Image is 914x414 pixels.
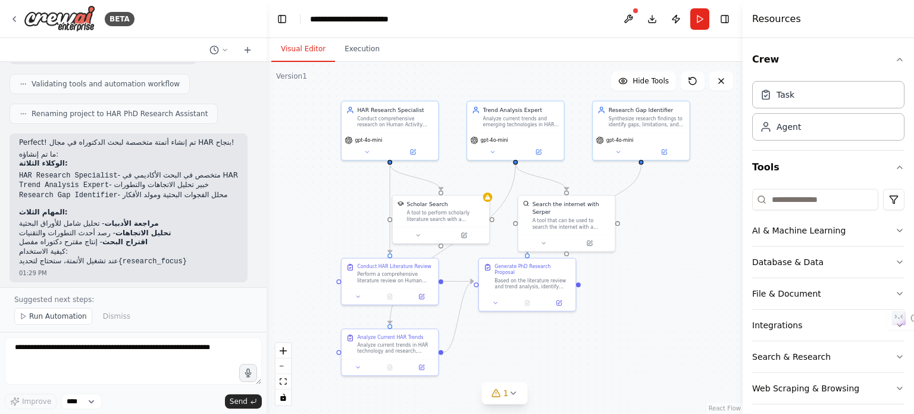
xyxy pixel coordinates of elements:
[19,138,238,148] p: Perfect! تم إنشاء أتمتة متخصصة لبحث الدكتوراه في مجال HAR بنجاح!
[408,292,435,301] button: Open in side panel
[103,312,130,321] span: Dismiss
[24,5,95,32] img: Logo
[386,164,519,324] g: Edge from 6d362e2c-392e-4094-bd54-43ba1e64d1b4 to a7973dca-400f-46a8-a78d-d3b9ae5ad239
[357,271,433,284] div: Perform a comprehensive literature review on Human Activity Recognition focusing on {research_foc...
[386,164,445,191] g: Edge from 537c28be-b51c-48d4-85ec-6068a9de146a to 6ab69314-25d2-4da1-bf2d-5d65bd03e133
[752,310,904,341] button: Integrations
[482,382,528,404] button: 1
[335,37,389,62] button: Execution
[29,312,87,321] span: Run Automation
[115,229,171,237] strong: تحليل الاتجاهات
[19,219,238,229] li: - تحليل شامل للأوراق البحثية
[606,137,634,144] span: gpt-4o-mini
[205,43,233,57] button: Switch to previous chat
[442,231,486,240] button: Open in side panel
[752,151,904,184] button: Tools
[752,184,904,414] div: Tools
[386,164,394,253] g: Edge from 537c28be-b51c-48d4-85ec-6068a9de146a to 472e3e39-4d1b-4930-a749-6207443ff6b9
[357,342,433,354] div: Analyze current trends in HAR technology and research, focusing on {research_focus}. Look for eme...
[533,217,611,230] div: A tool that can be used to search the internet with a search_query. Supports different search typ...
[752,247,904,278] button: Database & Data
[19,191,238,201] li: - محلل الفجوات البحثية ومولد الأفكار
[276,374,291,390] button: fit view
[19,180,238,191] li: - خبير تحليل الاتجاهات والتطورات
[276,390,291,405] button: toggle interactivity
[512,164,571,191] g: Edge from 6d362e2c-392e-4094-bd54-43ba1e64d1b4 to e47b815a-a2db-486b-9f37-72872282a248
[592,101,690,161] div: Research Gap IdentifierSynthesize research findings to identify gaps, limitations, and unexplored...
[19,159,68,167] strong: الوكلاء الثلاثة:
[478,258,577,312] div: Generate PhD Research ProposalBased on the literature review and trend analysis, identify researc...
[752,341,904,372] button: Search & Research
[407,200,448,208] div: Scholar Search
[443,278,474,285] g: Edge from 472e3e39-4d1b-4930-a749-6207443ff6b9 to d7aeed18-3f73-4364-907f-c498d4b13e37
[777,121,801,133] div: Agent
[611,71,676,91] button: Hide Tools
[102,238,148,246] strong: اقتراح البحث
[518,195,616,252] div: SerperDevToolSearch the internet with SerperA tool that can be used to search the internet with a...
[355,137,382,144] span: gpt-4o-mini
[397,200,404,207] img: SerplyScholarSearchTool
[19,229,238,238] li: - رصد أحدث التطورات والتقنيات
[392,195,490,244] div: SerplyScholarSearchToolScholar SearchA tool to perform scholarly literature search with a search_...
[105,12,134,26] div: BETA
[373,363,406,372] button: No output available
[239,364,257,382] button: Click to speak your automation idea
[567,238,612,248] button: Open in side panel
[32,79,180,89] span: Validating tools and automation workflow
[407,210,485,222] div: A tool to perform scholarly literature search with a search_query.
[523,164,645,253] g: Edge from 43b7fcba-2a81-422d-b451-d1f4244beee7 to d7aeed18-3f73-4364-907f-c498d4b13e37
[511,298,544,308] button: No output available
[357,116,433,128] div: Conduct comprehensive research on Human Activity Recognition (HAR) technologies, methodologies, a...
[14,295,252,304] p: Suggested next steps:
[408,363,435,372] button: Open in side panel
[633,76,669,86] span: Hide Tools
[19,269,238,278] div: 01:29 PM
[5,394,57,409] button: Improve
[443,278,474,356] g: Edge from a7973dca-400f-46a8-a78d-d3b9ae5ad239 to d7aeed18-3f73-4364-907f-c498d4b13e37
[341,258,439,306] div: Conduct HAR Literature ReviewPerform a comprehensive literature review on Human Activity Recognit...
[22,397,51,406] span: Improve
[19,257,238,267] p: عند تشغيل الأتمتة، ستحتاج لتحديد
[225,394,262,409] button: Send
[32,109,208,119] span: Renaming project to HAR PhD Research Assistant
[238,43,257,57] button: Start a new chat
[752,43,904,76] button: Crew
[276,343,291,405] div: React Flow controls
[14,308,92,325] button: Run Automation
[523,200,530,207] img: SerperDevTool
[271,37,335,62] button: Visual Editor
[752,12,801,26] h4: Resources
[533,200,611,216] div: Search the internet with Serper
[274,11,290,27] button: Hide left sidebar
[276,343,291,359] button: zoom in
[19,172,118,180] code: HAR Research Specialist
[276,359,291,374] button: zoom out
[752,373,904,404] button: Web Scraping & Browsing
[494,263,571,276] div: Generate PhD Research Proposal
[483,106,559,114] div: Trend Analysis Expert
[467,101,565,161] div: Trend Analysis ExpertAnalyze current trends and emerging technologies in HAR research. Monitor la...
[517,147,561,157] button: Open in side panel
[19,247,238,257] h2: كيفية الاستخدام:
[19,208,68,216] strong: المهام الثلاث:
[19,191,118,200] code: Research Gap Identifier
[609,106,685,114] div: Research Gap Identifier
[373,292,406,301] button: No output available
[19,181,109,189] code: Trend Analysis Expert
[19,171,238,181] li: - متخصص في البحث الأكاديمي في HAR
[19,150,238,160] h2: ما تم إنشاؤه:
[357,334,423,341] div: Analyze Current HAR Trends
[709,405,741,412] a: React Flow attribution
[609,116,685,128] div: Synthesize research findings to identify gaps, limitations, and unexplored areas in HAR research....
[481,137,508,144] span: gpt-4o-mini
[546,298,572,308] button: Open in side panel
[483,116,559,128] div: Analyze current trends and emerging technologies in HAR research. Monitor latest developments, in...
[503,387,509,399] span: 1
[777,89,794,101] div: Task
[752,76,904,150] div: Crew
[642,147,687,157] button: Open in side panel
[716,11,733,27] button: Hide right sidebar
[752,215,904,246] button: AI & Machine Learning
[752,278,904,309] button: File & Document
[276,71,307,81] div: Version 1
